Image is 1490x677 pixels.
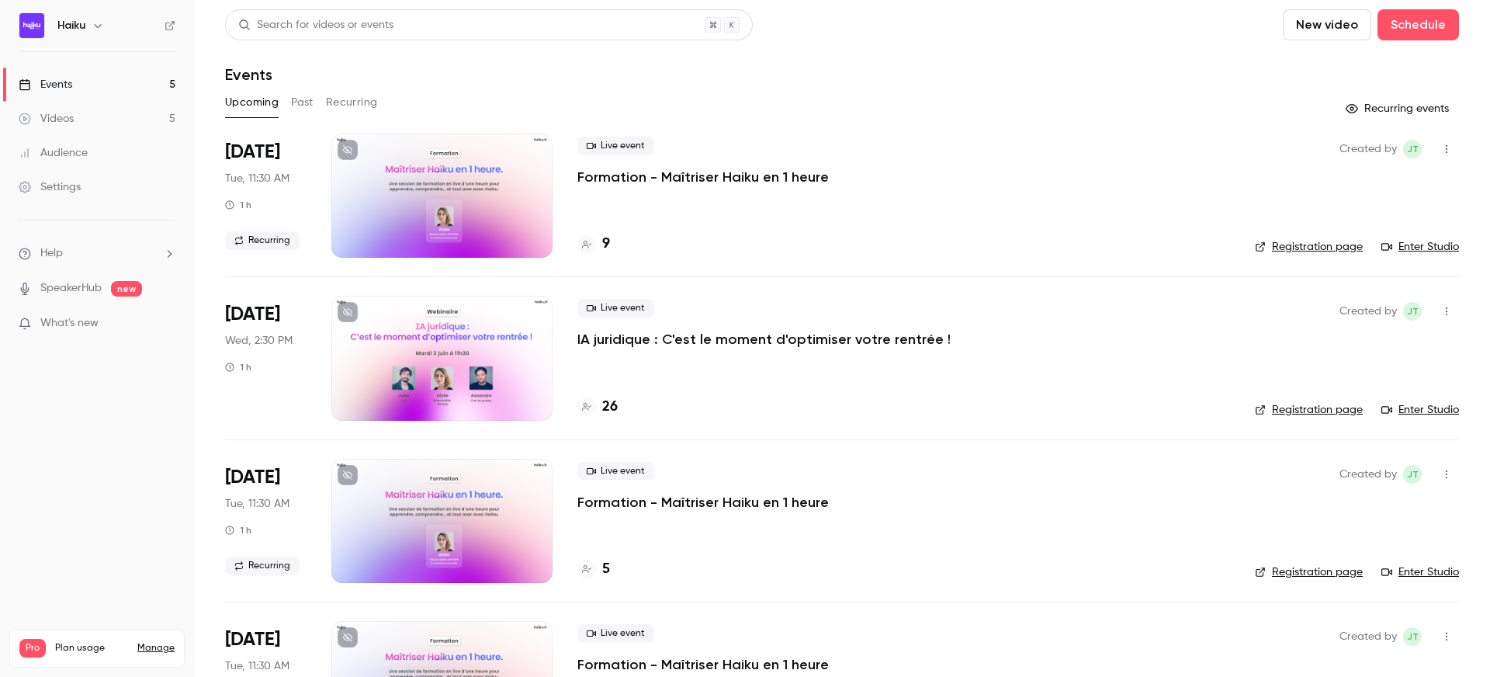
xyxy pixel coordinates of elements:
div: Settings [19,179,81,195]
button: New video [1283,9,1371,40]
span: Created by [1339,627,1397,646]
button: Past [291,90,314,115]
div: 1 h [225,524,251,536]
button: Recurring [326,90,378,115]
div: Sep 9 Tue, 11:30 AM (Europe/Paris) [225,134,307,258]
span: Help [40,245,63,262]
div: Videos [19,111,74,127]
a: Manage [137,642,175,654]
span: Live event [577,462,654,481]
span: [DATE] [225,627,280,652]
span: jT [1407,465,1419,484]
span: jean Touzet [1403,302,1422,321]
button: Schedule [1377,9,1459,40]
span: new [111,281,142,297]
h1: Events [225,65,272,84]
span: [DATE] [225,465,280,490]
span: Tue, 11:30 AM [225,171,289,186]
span: jT [1407,302,1419,321]
span: Live event [577,137,654,155]
span: jean Touzet [1403,140,1422,158]
a: Enter Studio [1381,402,1459,418]
div: Sep 16 Tue, 11:30 AM (Europe/Paris) [225,459,307,583]
a: Formation - Maîtriser Haiku en 1 heure [577,493,829,512]
h4: 5 [602,559,610,580]
a: Enter Studio [1381,239,1459,255]
h4: 26 [602,397,618,418]
span: What's new [40,315,99,332]
span: [DATE] [225,140,280,165]
img: Haiku [19,13,44,38]
span: Recurring [225,557,300,575]
span: Plan usage [55,642,128,654]
button: Upcoming [225,90,279,115]
span: [DATE] [225,302,280,327]
a: IA juridique : C'est le moment d'optimiser votre rentrée ! [577,330,951,349]
a: 26 [577,397,618,418]
span: Tue, 11:30 AM [225,658,289,674]
span: Created by [1339,140,1397,158]
div: 1 h [225,361,251,373]
a: Registration page [1255,402,1363,418]
li: help-dropdown-opener [19,245,175,262]
span: jT [1407,627,1419,646]
span: jean Touzet [1403,627,1422,646]
span: Created by [1339,302,1397,321]
span: jean Touzet [1403,465,1422,484]
div: 1 h [225,199,251,211]
a: 5 [577,559,610,580]
span: Created by [1339,465,1397,484]
a: Registration page [1255,239,1363,255]
span: Live event [577,299,654,318]
h4: 9 [602,234,610,255]
a: SpeakerHub [40,280,102,297]
button: Recurring events [1339,96,1459,121]
span: Pro [19,639,46,658]
div: Search for videos or events [238,17,393,33]
a: Formation - Maîtriser Haiku en 1 heure [577,655,829,674]
h6: Haiku [57,18,85,33]
span: Tue, 11:30 AM [225,496,289,512]
div: Sep 10 Wed, 2:30 PM (Europe/Paris) [225,296,307,420]
div: Events [19,77,72,92]
span: jT [1407,140,1419,158]
a: 9 [577,234,610,255]
a: Enter Studio [1381,564,1459,580]
a: Registration page [1255,564,1363,580]
a: Formation - Maîtriser Haiku en 1 heure [577,168,829,186]
span: Live event [577,624,654,643]
span: Recurring [225,231,300,250]
div: Audience [19,145,88,161]
span: Wed, 2:30 PM [225,333,293,349]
